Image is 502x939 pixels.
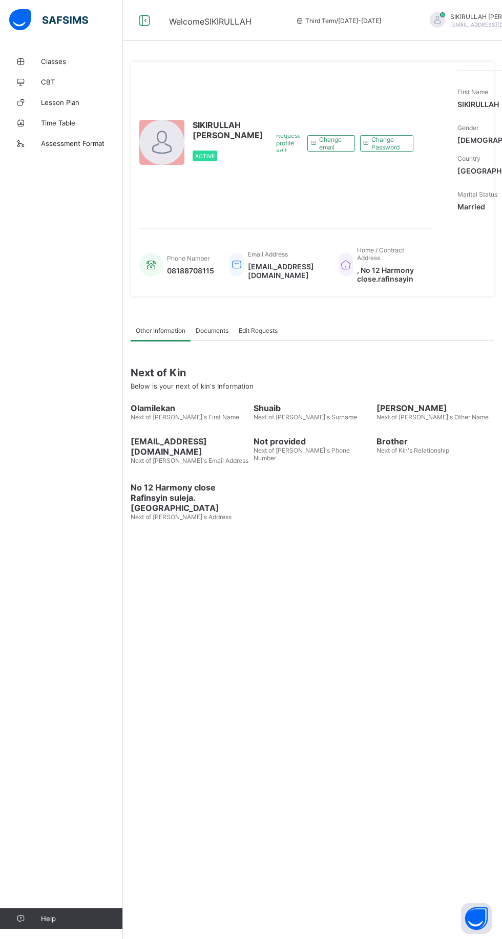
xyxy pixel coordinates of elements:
span: Documents [196,327,228,334]
span: Lesson Plan [41,98,123,106]
span: Other Information [136,327,185,334]
span: [EMAIL_ADDRESS][DOMAIN_NAME] [248,262,323,280]
span: Olamilekan [131,403,248,413]
span: [EMAIL_ADDRESS][DOMAIN_NAME] [131,436,248,457]
span: Next of [PERSON_NAME]'s Address [131,513,232,521]
span: SIKIRULLAH [PERSON_NAME] [193,120,263,140]
span: Next of [PERSON_NAME]'s Phone Number [254,446,350,462]
span: Next of Kin's Relationship [376,446,449,454]
button: Open asap [461,903,492,934]
span: Phone Number [167,254,210,262]
span: Assessment Format [41,139,123,147]
span: Next of [PERSON_NAME]'s Email Address [131,457,248,464]
span: Request profile edit [276,132,300,155]
span: Gender [457,124,478,132]
span: [PERSON_NAME] [376,403,494,413]
span: Next of Kin [131,367,494,379]
span: No 12 Harmony close Rafinsyin suleja. [GEOGRAPHIC_DATA] [131,482,248,513]
span: Email Address [248,250,288,258]
span: Not provided [254,436,371,446]
span: session/term information [295,17,381,25]
span: Brother [376,436,494,446]
span: Help [41,914,122,923]
span: Welcome SIKIRULLAH [169,16,252,27]
span: Below is your next of kin's Information [131,382,254,390]
span: Next of [PERSON_NAME]'s Other Name [376,413,489,421]
span: First Name [457,88,488,96]
span: CBT [41,78,123,86]
span: Marital Status [457,190,497,198]
span: Home / Contract Address [357,246,404,262]
span: Change email [319,136,347,151]
span: Active [195,153,215,159]
span: Country [457,155,480,162]
span: Time Table [41,119,123,127]
span: Edit Requests [239,327,278,334]
span: 08188708115 [167,266,214,275]
span: Next of [PERSON_NAME]'s First Name [131,413,239,421]
span: Change Password [371,136,405,151]
img: safsims [9,9,88,31]
span: Next of [PERSON_NAME]'s Surname [254,413,357,421]
span: , No 12 Harmony close.rafinsayin [357,266,423,283]
span: Classes [41,57,123,66]
span: Shuaib [254,403,371,413]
